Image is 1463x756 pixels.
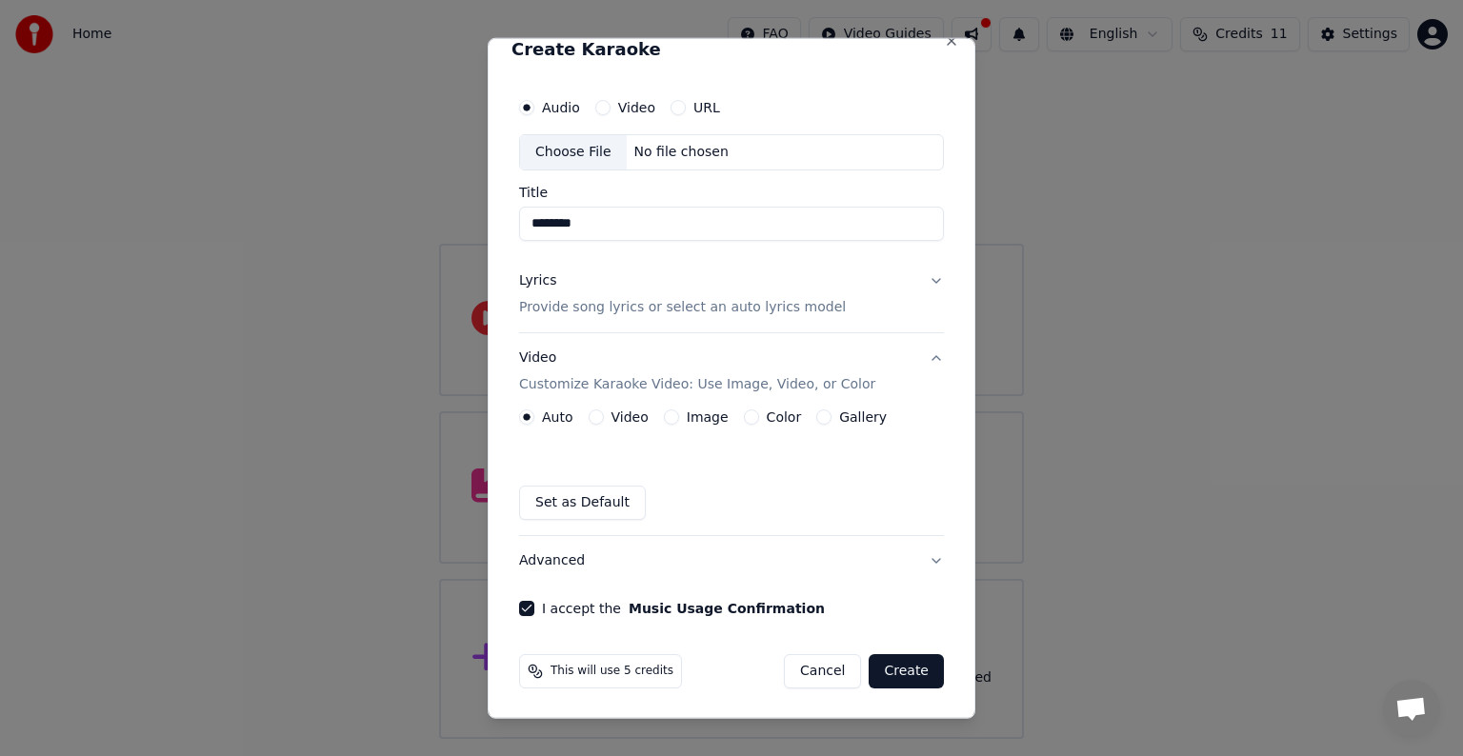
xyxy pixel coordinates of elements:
[618,101,655,114] label: Video
[611,410,649,424] label: Video
[784,654,861,688] button: Cancel
[519,298,846,317] p: Provide song lyrics or select an auto lyrics model
[519,186,944,199] label: Title
[627,143,736,162] div: No file chosen
[542,602,825,615] label: I accept the
[767,410,802,424] label: Color
[693,101,720,114] label: URL
[542,410,573,424] label: Auto
[839,410,887,424] label: Gallery
[519,536,944,586] button: Advanced
[519,333,944,409] button: VideoCustomize Karaoke Video: Use Image, Video, or Color
[519,271,556,290] div: Lyrics
[519,486,646,520] button: Set as Default
[519,375,875,394] p: Customize Karaoke Video: Use Image, Video, or Color
[629,602,825,615] button: I accept the
[519,256,944,332] button: LyricsProvide song lyrics or select an auto lyrics model
[520,135,627,169] div: Choose File
[869,654,944,688] button: Create
[551,664,673,679] span: This will use 5 credits
[519,409,944,535] div: VideoCustomize Karaoke Video: Use Image, Video, or Color
[687,410,729,424] label: Image
[542,101,580,114] label: Audio
[519,348,875,394] div: Video
[511,41,952,58] h2: Create Karaoke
